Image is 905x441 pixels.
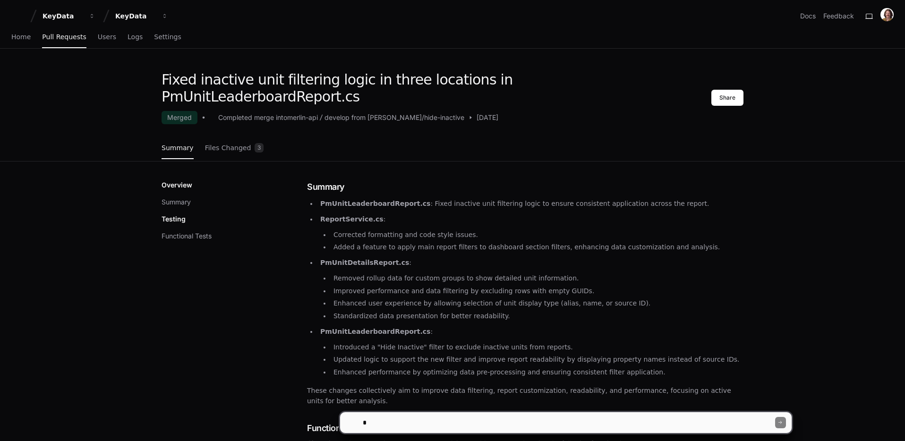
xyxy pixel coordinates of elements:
span: Summary [162,145,194,151]
iframe: Open customer support [875,410,900,435]
div: KeyData [43,11,83,21]
p: Overview [162,180,192,190]
li: Standardized data presentation for better readability. [331,311,743,322]
p: : Fixed inactive unit filtering logic to ensure consistent application across the report. [320,198,743,209]
li: Corrected formatting and code style issues. [331,229,743,240]
div: merlin-api [287,113,318,122]
strong: PmUnitLeaderboardReport.cs [320,200,430,207]
button: Functional Tests [162,231,212,241]
a: Pull Requests [42,26,86,48]
span: 3 [255,143,264,153]
h1: Fixed inactive unit filtering logic in three locations in PmUnitLeaderboardReport.cs [162,71,711,105]
span: Users [98,34,116,40]
a: Settings [154,26,181,48]
div: Completed merge into [218,113,287,122]
strong: PmUnitLeaderboardReport.cs [320,328,430,335]
a: Users [98,26,116,48]
span: Settings [154,34,181,40]
button: Summary [162,197,191,207]
span: Functional Tests [307,422,371,435]
div: develop from [PERSON_NAME]/hide-inactive [324,113,464,122]
a: Logs [128,26,143,48]
button: Share [711,90,743,106]
button: Feedback [823,11,854,21]
a: Docs [800,11,816,21]
span: [DATE] [477,113,498,122]
a: Home [11,26,31,48]
div: Merged [162,111,197,124]
p: Testing [162,214,186,224]
li: Updated logic to support the new filter and improve report readability by displaying property nam... [331,354,743,365]
li: Introduced a "Hide Inactive" filter to exclude inactive units from reports. [331,342,743,353]
span: Logs [128,34,143,40]
button: KeyData [39,8,99,25]
img: ACg8ocLxjWwHaTxEAox3-XWut-danNeJNGcmSgkd_pWXDZ2crxYdQKg=s96-c [880,8,894,21]
li: Improved performance and data filtering by excluding rows with empty GUIDs. [331,286,743,297]
h1: Summary [307,180,743,194]
span: Pull Requests [42,34,86,40]
p: : [320,257,743,268]
span: Home [11,34,31,40]
li: Enhanced performance by optimizing data pre-processing and ensuring consistent filter application. [331,367,743,378]
button: KeyData [111,8,172,25]
span: Files Changed [205,145,251,151]
strong: PmUnitDetailsReport.cs [320,259,409,266]
li: Added a feature to apply main report filters to dashboard section filters, enhancing data customi... [331,242,743,253]
strong: ReportService.cs [320,215,384,223]
p: : [320,326,743,337]
div: KeyData [115,11,156,21]
p: These changes collectively aim to improve data filtering, report customization, readability, and ... [307,385,743,407]
li: Enhanced user experience by allowing selection of unit display type (alias, name, or source ID). [331,298,743,309]
p: : [320,214,743,225]
li: Removed rollup data for custom groups to show detailed unit information. [331,273,743,284]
